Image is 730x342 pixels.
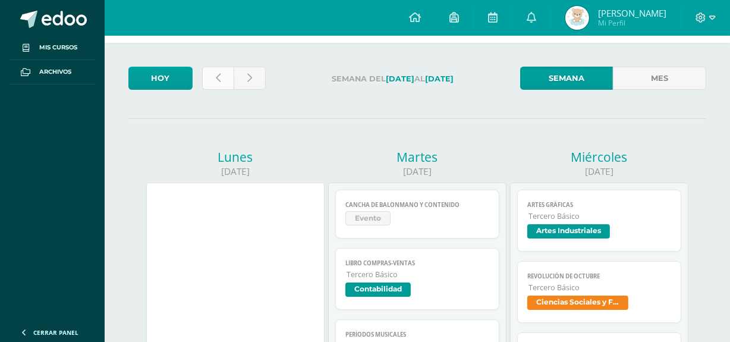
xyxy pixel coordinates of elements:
[517,190,681,252] a: Artes gráficasTercero BásicoArtes Industriales
[527,224,610,239] span: Artes Industriales
[345,331,489,338] span: Períodos musicales
[146,165,325,178] div: [DATE]
[345,283,411,297] span: Contabilidad
[10,36,95,60] a: Mis cursos
[528,211,671,221] span: Tercero Básico
[613,67,706,90] a: Mes
[328,149,506,165] div: Martes
[33,328,78,337] span: Cerrar panel
[520,67,613,90] a: Semana
[517,261,681,323] a: Revolución de octubreTercero BásicoCiencias Sociales y Formación Ciudadana
[527,272,671,280] span: Revolución de octubre
[510,149,688,165] div: Miércoles
[386,74,414,83] strong: [DATE]
[39,43,77,52] span: Mis cursos
[565,6,589,30] img: 06f849760aa486a9e17b1225f46ca6c0.png
[345,259,489,267] span: Libro Compras-Ventas
[275,67,511,91] label: Semana del al
[345,211,391,225] span: Evento
[527,296,628,310] span: Ciencias Sociales y Formación Ciudadana
[527,201,671,209] span: Artes gráficas
[347,269,489,280] span: Tercero Básico
[345,201,489,209] span: Cancha de Balonmano y Contenido
[335,248,499,310] a: Libro Compras-VentasTercero BásicoContabilidad
[39,67,71,77] span: Archivos
[528,283,671,293] span: Tercero Básico
[598,18,666,28] span: Mi Perfil
[128,67,193,90] a: Hoy
[146,149,325,165] div: Lunes
[510,165,688,178] div: [DATE]
[598,7,666,19] span: [PERSON_NAME]
[335,190,499,239] a: Cancha de Balonmano y ContenidoEvento
[10,60,95,84] a: Archivos
[328,165,506,178] div: [DATE]
[425,74,454,83] strong: [DATE]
